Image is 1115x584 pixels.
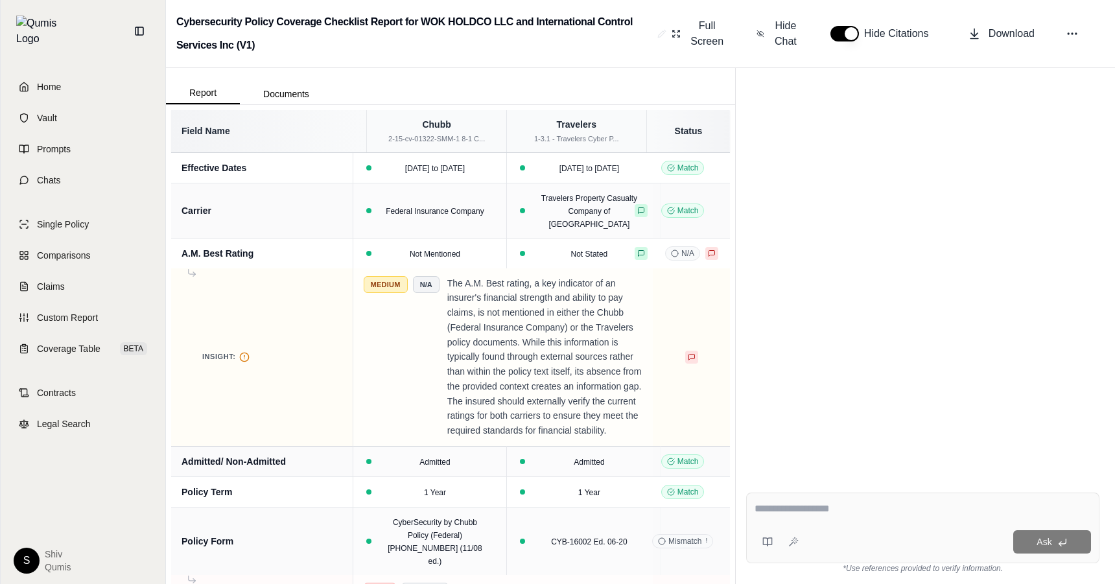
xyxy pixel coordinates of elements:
[685,351,698,364] button: Negative feedback provided
[515,118,639,131] div: Travelers
[375,134,499,145] div: 2-15-cv-01322-SMM-1 8-1 C...
[8,166,158,194] a: Chats
[8,241,158,270] a: Comparisons
[574,458,604,467] span: Admitted
[37,417,91,430] span: Legal Search
[635,247,648,260] button: Positive feedback provided
[515,134,639,145] div: 1-3.1 - Travelers Cyber P...
[364,276,408,294] span: Medium
[182,485,342,498] div: Policy Term
[963,21,1040,47] button: Download
[182,247,342,260] div: A.M. Best Rating
[8,104,158,132] a: Vault
[129,21,150,41] button: Collapse sidebar
[405,164,465,173] span: [DATE] to [DATE]
[419,458,450,467] span: Admitted
[37,111,57,124] span: Vault
[182,455,342,468] div: Admitted/ Non-Admitted
[1037,537,1051,547] span: Ask
[37,342,100,355] span: Coverage Table
[413,276,440,294] span: N/A
[386,207,484,216] span: Federal Insurance Company
[635,204,648,217] button: Positive feedback provided
[8,334,158,363] a: Coverage TableBETA
[746,563,1099,574] div: *Use references provided to verify information.
[240,84,333,104] button: Documents
[541,194,637,229] span: Travelers Property Casualty Company of [GEOGRAPHIC_DATA]
[182,204,342,217] div: Carrier
[37,143,71,156] span: Prompts
[705,247,718,260] button: Negative feedback provided
[37,218,89,231] span: Single Policy
[120,342,147,355] span: BETA
[375,118,499,131] div: Chubb
[8,410,158,438] a: Legal Search
[8,303,158,332] a: Custom Report
[571,250,608,259] span: Not Stated
[666,13,731,54] button: Full Screen
[447,276,651,438] p: The A.M. Best rating, a key indicator of an insurer's financial strength and ability to pay claim...
[705,536,707,546] span: !
[8,73,158,101] a: Home
[14,548,40,574] div: S
[8,272,158,301] a: Claims
[646,110,730,152] th: Status
[182,535,342,548] div: Policy Form
[864,26,937,41] span: Hide Citations
[37,249,90,262] span: Comparisons
[182,161,342,174] div: Effective Dates
[8,135,158,163] a: Prompts
[578,488,600,497] span: 1 Year
[1013,530,1091,554] button: Ask
[171,110,367,152] th: Field Name
[661,485,704,499] span: Match
[661,204,704,218] span: Match
[652,534,713,548] span: Mismatch
[665,246,700,261] span: N/A
[45,548,71,561] span: Shiv
[176,10,652,57] h2: Cybersecurity Policy Coverage Checklist Report for WOK HOLDCO LLC and International Control Servi...
[989,26,1035,41] span: Download
[37,311,98,324] span: Custom Report
[166,82,240,104] button: Report
[37,174,61,187] span: Chats
[551,537,627,546] span: CYB-16002 Ed. 06-20
[410,250,460,259] span: Not Mentioned
[751,13,804,54] button: Hide Chat
[45,561,71,574] span: Qumis
[559,164,619,173] span: [DATE] to [DATE]
[424,488,446,497] span: 1 Year
[772,18,799,49] span: Hide Chat
[388,518,482,566] span: CyberSecurity by Chubb Policy (Federal) [PHONE_NUMBER] (11/08 ed.)
[16,16,65,47] img: Qumis Logo
[37,280,65,293] span: Claims
[661,454,704,469] span: Match
[37,386,76,399] span: Contracts
[688,18,725,49] span: Full Screen
[37,80,61,93] span: Home
[8,379,158,407] a: Contracts
[8,210,158,239] a: Single Policy
[661,161,704,175] span: Match
[202,351,235,362] span: Insight:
